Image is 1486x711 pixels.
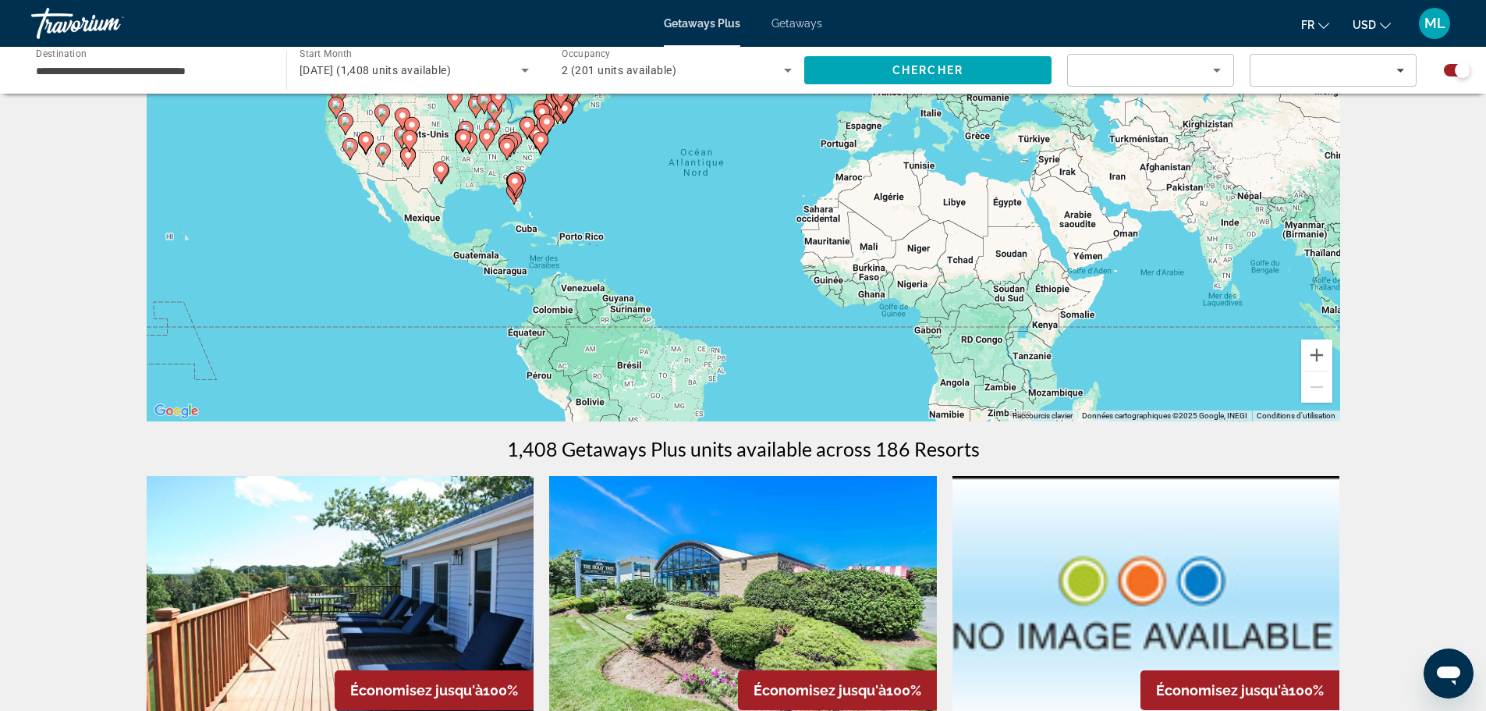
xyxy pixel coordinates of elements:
[1301,13,1329,36] button: Change language
[1082,411,1247,420] span: Données cartographiques ©2025 Google, INEGI
[1250,54,1417,87] button: Filters
[1414,7,1455,40] button: User Menu
[300,48,352,59] span: Start Month
[36,62,266,80] input: Select destination
[1424,16,1445,31] span: ML
[1353,13,1391,36] button: Change currency
[1301,340,1332,371] button: Zoom avant
[1156,682,1289,699] span: Économisez jusqu'à
[1424,649,1474,699] iframe: Bouton de lancement de la fenêtre de messagerie
[771,17,822,30] a: Getaways
[1301,19,1314,31] span: fr
[804,56,1052,84] button: Search
[1353,19,1376,31] span: USD
[562,48,611,59] span: Occupancy
[300,64,451,76] span: [DATE] (1,408 units available)
[151,401,202,421] a: Ouvrir cette zone dans Google Maps (dans une nouvelle fenêtre)
[151,401,202,421] img: Google
[31,3,187,44] a: Travorium
[1140,670,1339,710] div: 100%
[1257,411,1335,420] a: Conditions d'utilisation (s'ouvre dans un nouvel onglet)
[36,48,87,59] span: Destination
[507,437,980,460] h1: 1,408 Getaways Plus units available across 186 Resorts
[1013,411,1073,421] button: Raccourcis clavier
[664,17,740,30] a: Getaways Plus
[350,682,483,699] span: Économisez jusqu'à
[1301,371,1332,403] button: Zoom arrière
[754,682,886,699] span: Économisez jusqu'à
[335,670,534,710] div: 100%
[738,670,937,710] div: 100%
[892,64,963,76] span: Chercher
[1080,61,1221,80] mat-select: Sort by
[562,64,676,76] span: 2 (201 units available)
